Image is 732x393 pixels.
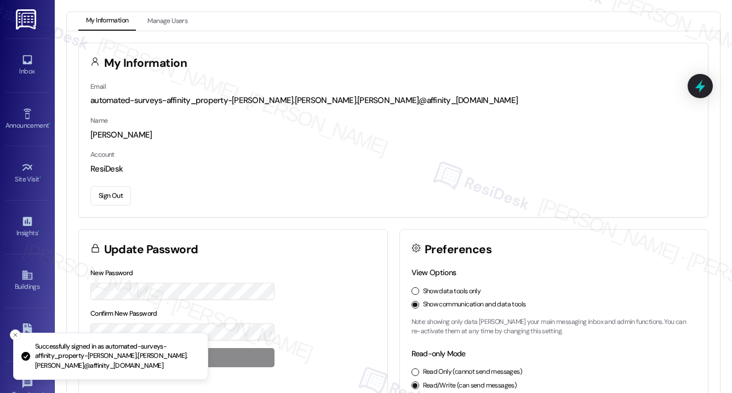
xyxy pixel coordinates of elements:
[411,267,456,277] label: View Options
[423,287,481,297] label: Show data tools only
[5,212,49,242] a: Insights •
[423,300,526,310] label: Show communication and data tools
[423,381,517,391] label: Read/Write (can send messages)
[90,82,106,91] label: Email
[423,367,522,377] label: Read Only (cannot send messages)
[90,186,131,206] button: Sign Out
[5,50,49,80] a: Inbox
[78,12,136,31] button: My Information
[5,158,49,188] a: Site Visit •
[5,320,49,350] a: Leads
[49,120,50,128] span: •
[104,244,198,255] h3: Update Password
[90,269,133,277] label: New Password
[16,9,38,30] img: ResiDesk Logo
[140,12,195,31] button: Manage Users
[90,116,108,125] label: Name
[90,150,115,159] label: Account
[5,266,49,295] a: Buildings
[411,317,697,337] p: Note: showing only data [PERSON_NAME] your main messaging inbox and admin functions. You can re-a...
[411,349,466,358] label: Read-only Mode
[90,129,696,141] div: [PERSON_NAME]
[90,309,157,318] label: Confirm New Password
[10,329,21,340] button: Close toast
[90,95,696,106] div: automated-surveys-affinity_property-[PERSON_NAME].[PERSON_NAME].[PERSON_NAME]@affinity_[DOMAIN_NAME]
[104,58,187,69] h3: My Information
[425,244,491,255] h3: Preferences
[39,174,41,181] span: •
[35,342,199,371] p: Successfully signed in as automated-surveys-affinity_property-[PERSON_NAME].[PERSON_NAME].[PERSON...
[90,163,696,175] div: ResiDesk
[38,227,39,235] span: •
